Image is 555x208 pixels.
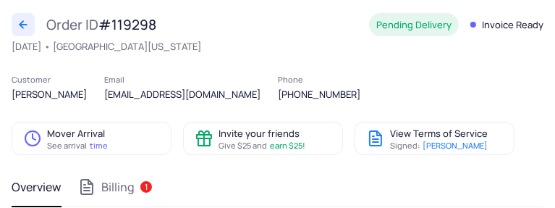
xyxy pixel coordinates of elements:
[355,122,514,155] button: View Terms of ServiceSigned:[PERSON_NAME]
[41,39,201,54] li: [GEOGRAPHIC_DATA][US_STATE]
[12,178,61,196] span: Overview
[12,74,87,86] span: Customer
[219,128,305,150] div: Invite your friends
[47,128,108,150] div: Mover Arrival
[12,122,171,155] button: Mover ArrivalSee arrivaltime
[278,74,360,101] div: [PHONE_NUMBER]
[46,15,98,34] span: Order ID
[104,74,260,101] div: [EMAIL_ADDRESS][DOMAIN_NAME]
[12,167,61,207] button: Overview
[98,15,156,34] span: #119298
[12,74,87,101] div: [PERSON_NAME]
[278,74,360,86] span: Phone
[104,74,260,86] span: Email
[470,17,543,32] span: Invoice Ready
[47,141,108,150] span: See arrival
[423,141,488,150] span: [PERSON_NAME]
[183,122,343,155] button: Invite your friendsGive $25 andearn $25!
[140,181,152,193] tui-badge-notification: 1
[78,167,152,207] button: Billing1
[78,178,152,196] span: Billing
[390,128,488,150] div: View Terms of Service
[90,141,108,150] span: time
[390,141,488,150] div: Signed:
[219,141,305,150] span: Give $25 and
[369,13,459,36] tui-chip: Pending Delivery
[270,141,305,150] span: earn $25!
